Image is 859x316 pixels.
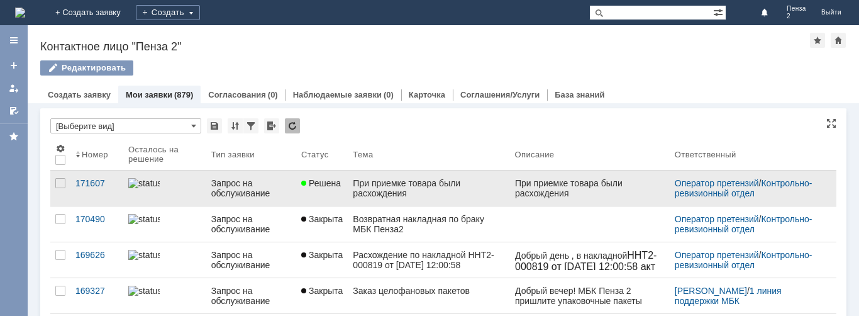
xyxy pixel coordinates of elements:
a: Мои заявки [126,90,172,99]
a: Контрольно-ревизионный отдел [675,178,812,198]
a: statusbar-100 (1).png [123,278,206,313]
div: Заказ целофановых пакетов [353,286,504,296]
div: Возвратная накладная по браку МБК Пенза2 [353,214,504,234]
a: Контрольно-ревизионный отдел [675,214,812,234]
div: Осталось на решение [128,145,191,164]
div: Сделать домашней страницей [831,33,846,48]
a: Закрыта [296,206,348,242]
th: Ответственный [670,138,826,171]
a: Создать заявку [48,90,111,99]
a: statusbar-100 (1).png [123,206,206,242]
div: 171607 [75,178,118,188]
div: Запрос на обслуживание [211,250,291,270]
div: Запрос на обслуживание [211,178,291,198]
span: Пенза [787,5,806,13]
th: Номер [70,138,123,171]
span: Закрыта [301,214,343,224]
div: Ответственный [675,150,736,159]
div: Тип заявки [211,150,255,159]
a: Запрос на обслуживание [206,278,296,313]
a: Запрос на обслуживание [206,242,296,278]
div: Контактное лицо "Пенза 2" [40,40,810,53]
div: / [675,286,821,306]
div: На всю страницу [826,118,836,128]
th: Осталось на решение [123,138,206,171]
img: logo [15,8,25,18]
div: Расхождение по накладной ННТ2-000819 от [DATE] 12:00:58 [353,250,504,270]
div: 169327 [75,286,118,296]
img: statusbar-100 (1).png [128,250,160,260]
div: Фильтрация... [243,118,258,133]
div: / [675,250,821,270]
a: Запрос на обслуживание [206,171,296,206]
span: 2 [787,13,806,20]
a: 1 линия поддержки МБК [675,286,784,306]
a: 169626 [70,242,123,278]
a: Контрольно-ревизионный отдел [675,250,812,270]
div: (0) [384,90,394,99]
img: statusbar-100 (1).png [128,178,160,188]
span: Закрыта [301,286,343,296]
a: Заказ целофановых пакетов [348,278,509,313]
div: (879) [174,90,193,99]
div: Запрос на обслуживание [211,286,291,306]
a: Решена [296,171,348,206]
span: Решена [301,178,341,188]
div: Создать [136,5,200,20]
div: Тема [353,150,373,159]
th: Тема [348,138,509,171]
div: Номер [82,150,108,159]
a: Создать заявку [4,55,24,76]
a: Мои заявки [4,78,24,98]
a: 170490 [70,206,123,242]
a: Оператор претензий [675,250,759,260]
a: Перейти на домашнюю страницу [15,8,25,18]
a: Согласования [208,90,266,99]
a: Оператор претензий [675,214,759,224]
div: (0) [268,90,278,99]
div: / [675,214,821,234]
a: Соглашения/Услуги [460,90,540,99]
span: Закрыта [301,250,343,260]
div: При приемке товара были расхождения [353,178,504,198]
div: Запрос на обслуживание [211,214,291,234]
a: [PERSON_NAME] [675,286,747,296]
a: Карточка [409,90,445,99]
th: Тип заявки [206,138,296,171]
a: 171607 [70,171,123,206]
div: Сохранить вид [207,118,222,133]
div: Обновлять список [285,118,300,133]
div: 169626 [75,250,118,260]
div: Экспорт списка [264,118,279,133]
span: Настройки [55,144,65,154]
a: Запрос на обслуживание [206,206,296,242]
img: statusbar-100 (1).png [128,214,160,224]
a: Наблюдаемые заявки [293,90,382,99]
th: Статус [296,138,348,171]
img: statusbar-100 (1).png [128,286,160,296]
span: Расширенный поиск [713,6,726,18]
a: База знаний [555,90,604,99]
a: Закрыта [296,242,348,278]
div: / [675,178,821,198]
a: Возвратная накладная по браку МБК Пенза2 [348,206,509,242]
a: statusbar-100 (1).png [123,171,206,206]
div: 170490 [75,214,118,224]
div: Сортировка... [228,118,243,133]
a: 169327 [70,278,123,313]
a: statusbar-100 (1).png [123,242,206,278]
div: Статус [301,150,328,159]
a: Закрыта [296,278,348,313]
div: Добавить в избранное [810,33,825,48]
a: Оператор претензий [675,178,759,188]
a: При приемке товара были расхождения [348,171,509,206]
a: Расхождение по накладной ННТ2-000819 от [DATE] 12:00:58 [348,242,509,278]
div: Описание [515,150,555,159]
a: Мои согласования [4,101,24,121]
